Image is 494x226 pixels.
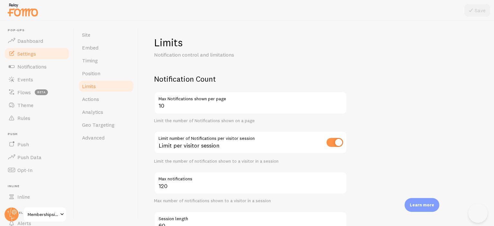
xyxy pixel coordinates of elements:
[82,134,105,141] span: Advanced
[8,28,70,32] span: Pop-ups
[4,47,70,60] a: Settings
[154,51,308,59] p: Notification control and limitations
[4,164,70,176] a: Opt-In
[82,32,90,38] span: Site
[28,211,58,218] span: Membershipsitechallenge (finaltest)
[17,63,47,70] span: Notifications
[82,96,99,102] span: Actions
[78,41,134,54] a: Embed
[17,89,31,95] span: Flows
[82,122,114,128] span: Geo Targeting
[4,34,70,47] a: Dashboard
[154,36,347,49] h1: Limits
[78,93,134,105] a: Actions
[410,202,434,208] p: Learn more
[8,132,70,136] span: Push
[4,112,70,124] a: Rules
[405,198,439,212] div: Learn more
[78,67,134,80] a: Position
[78,54,134,67] a: Timing
[78,80,134,93] a: Limits
[154,158,347,164] div: Limit the number of notification shown to a visitor in a session
[154,172,347,194] input: 5
[17,194,30,200] span: Inline
[17,141,29,148] span: Push
[17,102,33,108] span: Theme
[154,198,347,204] div: Max number of notifications shown to a visitor in a session
[154,212,347,222] label: Session length
[17,167,32,173] span: Opt-In
[82,70,100,77] span: Position
[82,44,98,51] span: Embed
[4,60,70,73] a: Notifications
[35,89,48,95] span: beta
[78,105,134,118] a: Analytics
[82,109,103,115] span: Analytics
[154,92,347,103] label: Max Notifications shown per page
[4,86,70,99] a: Flows beta
[23,207,67,222] a: Membershipsitechallenge (finaltest)
[17,38,43,44] span: Dashboard
[4,99,70,112] a: Theme
[154,74,347,84] h2: Notification Count
[78,28,134,41] a: Site
[17,50,36,57] span: Settings
[4,151,70,164] a: Push Data
[82,57,98,64] span: Timing
[78,131,134,144] a: Advanced
[82,83,96,89] span: Limits
[154,118,347,124] div: Limit the number of Notifications shown on a page
[154,131,347,155] div: Limit per visitor session
[17,76,33,83] span: Events
[17,115,30,121] span: Rules
[4,138,70,151] a: Push
[154,172,347,183] label: Max notifications
[468,203,488,223] iframe: Help Scout Beacon - Open
[4,73,70,86] a: Events
[4,190,70,203] a: Inline
[7,2,39,18] img: fomo-relay-logo-orange.svg
[8,184,70,188] span: Inline
[78,118,134,131] a: Geo Targeting
[17,154,41,160] span: Push Data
